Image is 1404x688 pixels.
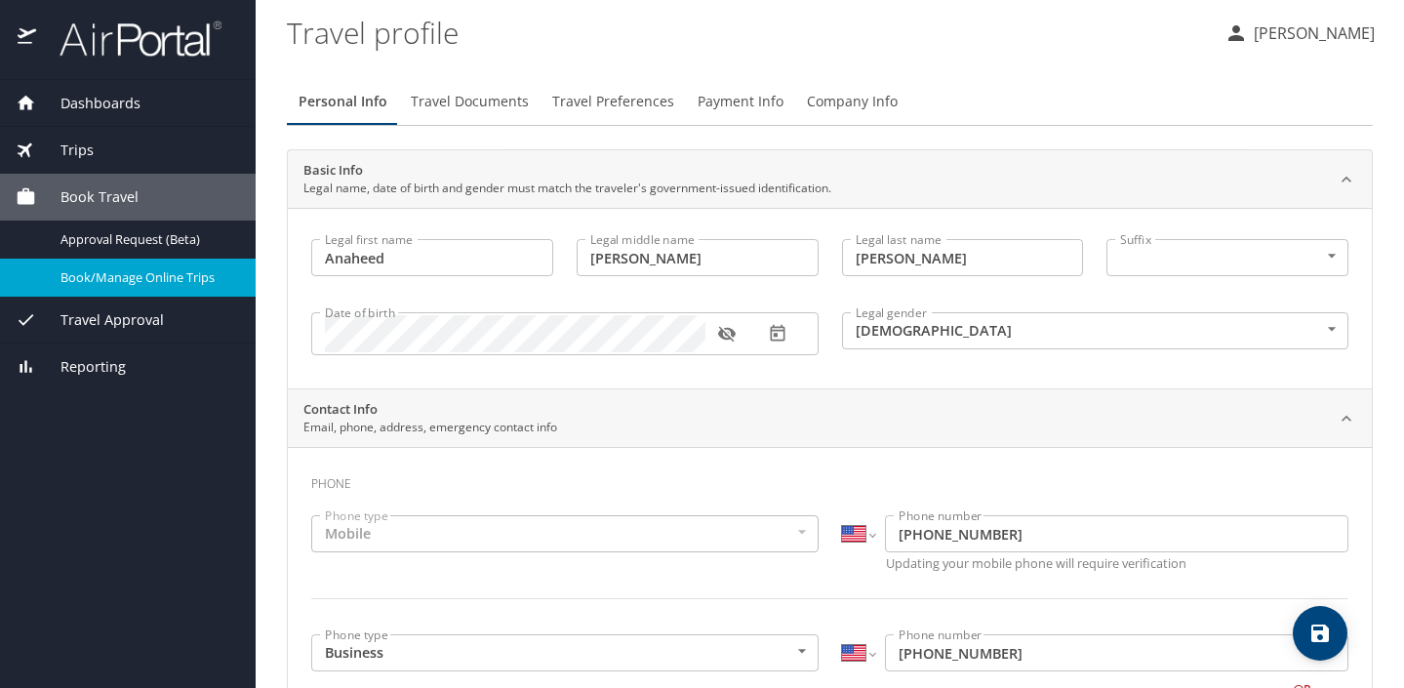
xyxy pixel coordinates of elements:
span: Dashboards [36,93,140,114]
div: Mobile [311,515,819,552]
span: Travel Preferences [552,90,674,114]
div: Basic InfoLegal name, date of birth and gender must match the traveler's government-issued identi... [288,150,1372,209]
p: Legal name, date of birth and gender must match the traveler's government-issued identification. [303,180,831,197]
h1: Travel profile [287,2,1209,62]
h2: Contact Info [303,400,557,420]
div: Profile [287,78,1373,125]
button: save [1293,606,1347,661]
span: Approval Request (Beta) [60,230,232,249]
span: Book Travel [36,186,139,208]
p: [PERSON_NAME] [1248,21,1375,45]
span: Payment Info [698,90,783,114]
div: Business [311,634,819,671]
button: [PERSON_NAME] [1217,16,1383,51]
p: Updating your mobile phone will require verification [886,557,1349,570]
div: ​ [1106,239,1348,276]
img: icon-airportal.png [18,20,38,58]
div: Basic InfoLegal name, date of birth and gender must match the traveler's government-issued identi... [288,208,1372,388]
p: Email, phone, address, emergency contact info [303,419,557,436]
h2: Basic Info [303,161,831,181]
span: Travel Documents [411,90,529,114]
span: Travel Approval [36,309,164,331]
span: Company Info [807,90,898,114]
span: Trips [36,140,94,161]
span: Reporting [36,356,126,378]
h3: Phone [311,463,1348,496]
div: Contact InfoEmail, phone, address, emergency contact info [288,389,1372,448]
div: [DEMOGRAPHIC_DATA] [842,312,1349,349]
span: Personal Info [299,90,387,114]
img: airportal-logo.png [38,20,221,58]
span: Book/Manage Online Trips [60,268,232,287]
